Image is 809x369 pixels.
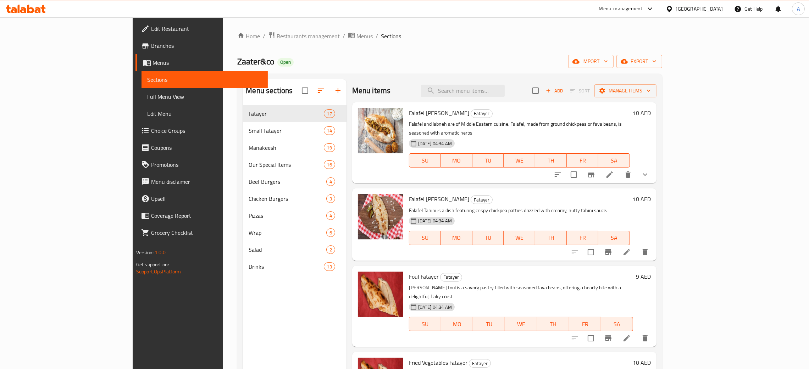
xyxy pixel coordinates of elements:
button: FR [567,153,598,168]
span: Sections [381,32,401,40]
span: Fried Vegetables Fatayer [409,357,467,368]
h2: Menu sections [246,85,293,96]
a: Promotions [135,156,268,173]
div: items [326,211,335,220]
span: FR [570,233,595,243]
button: FR [567,231,598,245]
a: Edit Menu [142,105,268,122]
span: [DATE] 04:34 AM [415,140,455,147]
p: Falafel and labneh are of Middle Eastern cuisine. Falafel, made from ground chickpeas or fava bea... [409,120,630,137]
div: Fatayer [471,195,493,204]
span: Select to update [583,331,598,346]
span: Coupons [151,143,262,152]
span: 4 [327,212,335,219]
a: Sections [142,71,268,88]
button: Branch-specific-item [600,330,617,347]
div: [GEOGRAPHIC_DATA] [676,5,723,13]
span: Manage items [600,86,651,95]
a: Edit Restaurant [135,20,268,37]
span: [DATE] 04:34 AM [415,217,455,224]
a: Choice Groups [135,122,268,139]
div: Our Special Items16 [243,156,346,173]
div: Fatayer [469,359,491,368]
a: Coupons [135,139,268,156]
span: Branches [151,41,262,50]
span: Sort sections [312,82,329,99]
span: export [622,57,656,66]
span: MO [444,233,470,243]
div: Small Fatayer [249,126,323,135]
span: Coverage Report [151,211,262,220]
button: TU [472,231,504,245]
div: Pizzas4 [243,207,346,224]
img: Falafel Labneh Fatayer [358,108,403,153]
h6: 10 AED [633,358,651,368]
button: SU [409,153,441,168]
a: Support.OpsPlatform [136,267,181,276]
button: export [616,55,662,68]
h6: 10 AED [633,108,651,118]
span: Open [277,59,294,65]
span: Edit Menu [147,109,262,118]
span: 6 [327,229,335,236]
button: delete [620,166,637,183]
span: Fatayer [471,196,492,204]
span: Version: [136,248,154,257]
span: Our Special Items [249,160,323,169]
button: sort-choices [549,166,566,183]
button: delete [637,330,654,347]
span: Salad [249,245,326,254]
img: Foul Fatayer [358,272,403,317]
span: SA [601,155,627,166]
a: Restaurants management [268,32,340,41]
span: 17 [324,110,335,117]
div: Chicken Burgers [249,194,326,203]
button: show more [637,166,654,183]
div: Fatayer17 [243,105,346,122]
span: SU [412,155,438,166]
span: Fatayer [440,273,462,281]
a: Full Menu View [142,88,268,105]
div: items [324,160,335,169]
span: A [797,5,800,13]
input: search [421,85,505,97]
a: Menu disclaimer [135,173,268,190]
span: Select section first [566,85,594,96]
a: Upsell [135,190,268,207]
span: Menu disclaimer [151,177,262,186]
span: 13 [324,263,335,270]
div: Manakeesh19 [243,139,346,156]
button: WE [504,231,535,245]
a: Menus [348,32,373,41]
span: 2 [327,246,335,253]
h2: Menu items [352,85,391,96]
span: Select to update [583,245,598,260]
li: / [376,32,378,40]
span: Full Menu View [147,92,262,101]
span: 1.0.0 [155,248,166,257]
span: Drinks [249,262,323,271]
span: Pizzas [249,211,326,220]
span: TH [540,319,566,329]
span: FR [570,155,595,166]
span: WE [506,233,532,243]
button: import [568,55,614,68]
div: items [326,228,335,237]
div: items [324,109,335,118]
nav: breadcrumb [237,32,662,41]
span: TU [475,233,501,243]
span: Wrap [249,228,326,237]
button: TU [473,317,505,331]
button: Add [543,85,566,96]
span: SU [412,233,438,243]
span: WE [506,155,532,166]
span: TU [476,319,502,329]
span: MO [444,155,470,166]
button: SA [601,317,633,331]
button: SA [598,231,630,245]
span: Menus [153,58,262,67]
span: 4 [327,178,335,185]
